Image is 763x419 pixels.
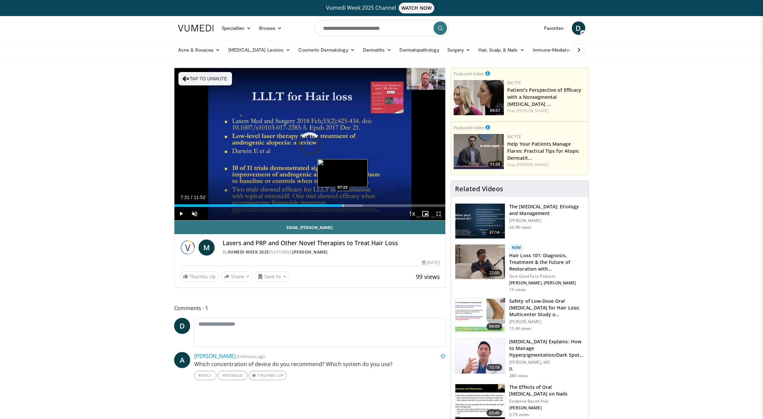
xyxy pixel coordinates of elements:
[509,338,585,358] h3: [MEDICAL_DATA] Explains: How to Manage Hyperpigmentation/Dark Spots o…
[454,125,484,131] small: Featured Video
[474,43,528,57] a: Hair, Scalp, & Nails
[509,287,526,292] p: 15 views
[454,80,504,115] img: 2c48d197-61e9-423b-8908-6c4d7e1deb64.png.150x105_q85_crop-smart_upscale.jpg
[249,371,287,380] a: Thumbs Up
[509,280,585,286] p: [PERSON_NAME], [PERSON_NAME]
[509,319,585,325] p: [PERSON_NAME]
[455,338,585,378] a: 15:18 [MEDICAL_DATA] Explains: How to Manage Hyperpigmentation/Dark Spots o… [PERSON_NAME], MD D....
[174,221,446,234] a: Email [PERSON_NAME]
[507,162,586,168] div: Feat.
[237,353,265,359] small: 8 minutes ago
[174,352,190,368] a: A
[199,239,215,256] a: M
[223,239,440,247] h4: Lasers and PRP and Other Novel Therapies to Treat Hair Loss
[486,270,503,276] span: 22:00
[509,360,585,365] p: [PERSON_NAME], MD
[395,43,443,57] a: Dermatopathology
[507,141,579,161] a: Help Your Patients Manage Flares: Practical Tips for Atopic Dermatit…
[455,339,505,373] img: e1503c37-a13a-4aad-9ea8-1e9b5ff728e6.150x105_q85_crop-smart_upscale.jpg
[486,410,503,416] span: 05:49
[194,352,236,360] a: [PERSON_NAME]
[174,318,190,334] a: D
[486,229,503,236] span: 37:14
[509,412,529,417] p: 9.7K views
[455,185,503,193] h4: Related Videos
[399,3,434,13] span: WATCH NOW
[178,25,214,31] img: VuMedi Logo
[174,304,446,312] span: Comments 1
[509,298,585,318] h3: Safety of Low-Dose Oral [MEDICAL_DATA] for Hair Loss: Multicenter Study o…
[509,274,585,279] p: Give Good Face Podcast
[194,360,446,368] p: Which concentration of device do you recommend? Which system do you use?
[418,207,432,220] button: Enable picture-in-picture mode
[455,244,585,292] a: 22:00 New Hair Loss 101: Diagnosis, Treatment & the Future of Restoration with… Give Good Face Po...
[455,298,505,333] img: 83a686ce-4f43-4faf-a3e0-1f3ad054bd57.150x105_q85_crop-smart_upscale.jpg
[228,249,269,255] a: Vumedi Week 2025
[488,108,502,114] span: 09:57
[455,384,505,419] img: 55e8f689-9f13-4156-9bbf-8a5cd52332a5.150x105_q85_crop-smart_upscale.jpg
[221,271,252,282] button: Share
[509,203,585,217] h3: The [MEDICAL_DATA]: Etiology and Management
[509,225,531,230] p: 44.9K views
[194,195,205,200] span: 11:52
[194,371,217,380] a: Reply
[455,204,505,238] img: c5af237d-e68a-4dd3-8521-77b3daf9ece4.150x105_q85_crop-smart_upscale.jpg
[455,245,505,279] img: 823268b6-bc03-4188-ae60-9bdbfe394016.150x105_q85_crop-smart_upscale.jpg
[405,207,418,220] button: Playback Rate
[179,3,584,13] a: Vumedi Week 2025 ChannelWATCH NOW
[455,298,585,333] a: 09:09 Safety of Low-Dose Oral [MEDICAL_DATA] for Hair Loss: Multicenter Study o… [PERSON_NAME] 15...
[174,204,446,207] div: Progress Bar
[188,207,201,220] button: Unmute
[180,271,219,282] a: Thumbs Up
[180,239,196,256] img: Vumedi Week 2025
[509,326,531,331] p: 15.4K views
[223,249,440,255] div: By FEATURING
[359,43,396,57] a: Dermatitis
[517,162,548,167] a: [PERSON_NAME]
[454,71,484,77] small: Featured Video
[255,21,286,35] a: Browse
[174,43,224,57] a: Acne & Rosacea
[509,399,585,404] p: Evidence-Based Hair
[224,43,295,57] a: [MEDICAL_DATA] Lesions
[294,43,359,57] a: Cosmetic Dermatology
[454,80,504,115] a: 09:57
[174,207,188,220] button: Play
[255,271,289,282] button: Save to
[178,72,232,85] button: Tap to unmute
[507,80,521,86] a: Incyte
[432,207,445,220] button: Fullscreen
[509,252,585,272] h3: Hair Loss 101: Diagnosis, Treatment & the Future of Restoration with…
[454,134,504,169] img: 601112bd-de26-4187-b266-f7c9c3587f14.png.150x105_q85_crop-smart_upscale.jpg
[509,384,585,397] h3: The Effects of Oral [MEDICAL_DATA] on Nails
[509,366,585,372] p: D.
[517,108,548,114] a: [PERSON_NAME]
[317,159,368,187] img: image.jpeg
[416,273,440,281] span: 99 views
[486,364,503,371] span: 15:18
[507,108,586,114] div: Feat.
[507,134,521,140] a: Incyte
[174,68,446,221] video-js: Video Player
[572,21,585,35] a: D
[509,373,528,378] p: 280 views
[507,87,581,107] a: Patient's Perspective of Efficacy with a Nonsegmental [MEDICAL_DATA] …
[509,218,585,223] p: [PERSON_NAME]
[443,43,475,57] a: Surgery
[218,21,255,35] a: Specialties
[540,21,568,35] a: Favorites
[454,134,504,169] a: 11:35
[509,405,585,411] p: [PERSON_NAME]
[180,195,189,200] span: 7:21
[455,203,585,239] a: 37:14 The [MEDICAL_DATA]: Etiology and Management [PERSON_NAME] 44.9K views
[509,244,524,251] p: New
[315,20,449,36] input: Search topics, interventions
[218,371,247,380] a: Message
[422,260,440,266] div: [DATE]
[529,43,583,57] a: Immune-Mediated
[486,323,503,330] span: 09:09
